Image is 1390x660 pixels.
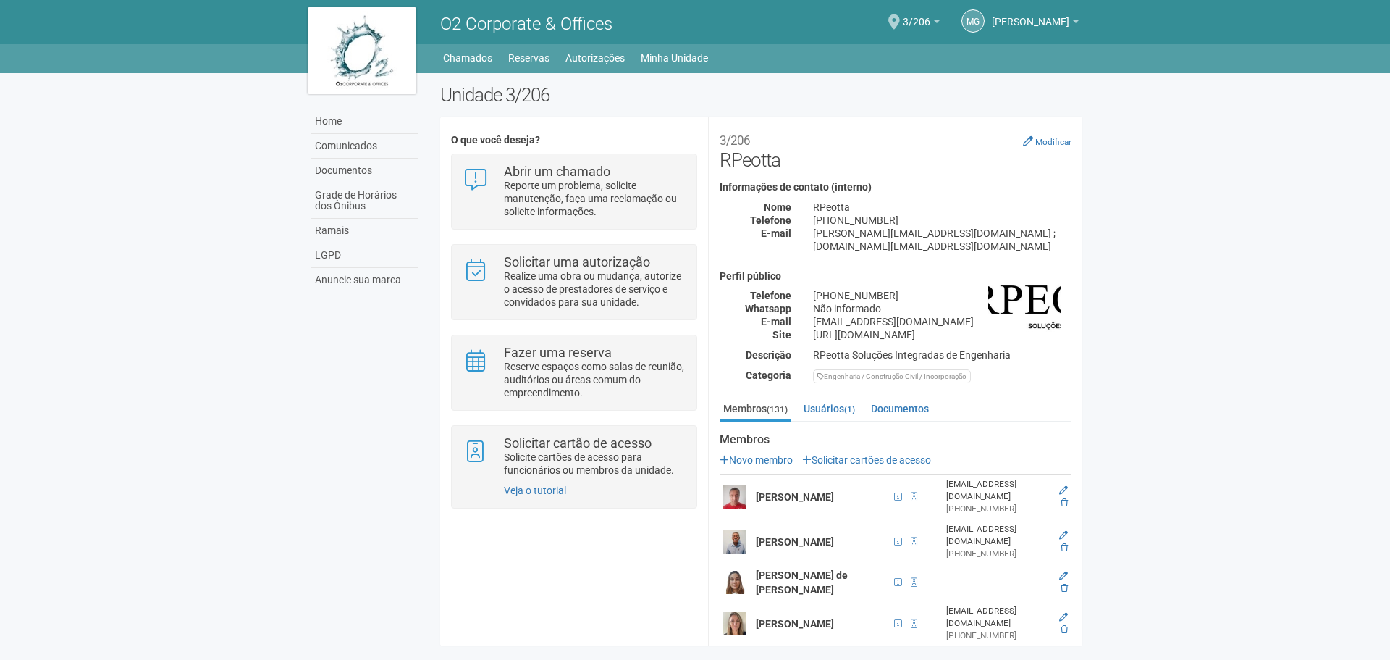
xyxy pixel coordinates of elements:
img: logo.jpg [308,7,416,94]
a: Excluir membro [1061,498,1068,508]
a: Minha Unidade [641,48,708,68]
strong: Site [772,329,791,341]
strong: Telefone [750,290,791,301]
span: 3/206 [903,2,930,28]
p: Reporte um problema, solicite manutenção, faça uma reclamação ou solicite informações. [504,179,686,218]
strong: [PERSON_NAME] [756,618,834,630]
span: O2 Corporate & Offices [440,14,612,34]
p: Realize uma obra ou mudança, autorize o acesso de prestadores de serviço e convidados para sua un... [504,270,686,309]
strong: [PERSON_NAME] [756,536,834,548]
a: Editar membro [1059,612,1068,622]
div: [PHONE_NUMBER] [946,548,1050,560]
strong: Abrir um chamado [504,164,610,179]
strong: Membros [720,433,1071,446]
strong: Fazer uma reserva [504,345,612,360]
a: Solicitar uma autorização Realize uma obra ou mudança, autorize o acesso de prestadores de serviç... [463,256,685,309]
div: [PHONE_NUMBER] [946,630,1050,642]
strong: E-mail [761,227,791,239]
a: Excluir membro [1061,625,1068,635]
div: RPeotta Soluções Integradas de Engenharia [802,348,1082,362]
a: LGPD [311,243,418,268]
a: Grade de Horários dos Ônibus [311,183,418,219]
a: Autorizações [565,48,625,68]
a: [PERSON_NAME] [992,18,1079,30]
span: Monica Guedes [992,2,1069,28]
a: Veja o tutorial [504,485,566,496]
small: 3/206 [720,133,750,148]
div: Não informado [802,302,1082,315]
h2: RPeotta [720,128,1071,171]
a: Home [311,109,418,134]
div: [PHONE_NUMBER] [802,289,1082,302]
a: Anuncie sua marca [311,268,418,292]
p: Reserve espaços como salas de reunião, auditórios ou áreas comum do empreendimento. [504,360,686,399]
div: [EMAIL_ADDRESS][DOMAIN_NAME] [946,605,1050,630]
a: Solicitar cartão de acesso Solicite cartões de acesso para funcionários ou membros da unidade. [463,437,685,477]
strong: Solicitar cartão de acesso [504,435,652,451]
small: (131) [767,404,788,414]
strong: Solicitar uma autorização [504,254,650,270]
a: 3/206 [903,18,940,30]
a: Editar membro [1059,571,1068,581]
a: Documentos [311,159,418,183]
div: [PERSON_NAME][EMAIL_ADDRESS][DOMAIN_NAME] ; [DOMAIN_NAME][EMAIL_ADDRESS][DOMAIN_NAME] [802,227,1082,253]
a: Novo membro [720,454,793,466]
a: MG [961,9,985,33]
a: Fazer uma reserva Reserve espaços como salas de reunião, auditórios ou áreas comum do empreendime... [463,346,685,399]
img: user.png [723,612,746,635]
h2: Unidade 3/206 [440,84,1082,106]
a: Editar membro [1059,530,1068,540]
img: user.png [723,485,746,509]
strong: Whatsapp [745,303,791,314]
img: user.png [723,530,746,554]
a: Documentos [867,398,932,419]
a: Reservas [508,48,549,68]
strong: Descrição [746,349,791,361]
div: [PHONE_NUMBER] [802,214,1082,227]
strong: Categoria [746,369,791,381]
img: user.png [723,571,746,594]
strong: [PERSON_NAME] [756,491,834,503]
a: Usuários(1) [800,398,859,419]
a: Editar membro [1059,485,1068,496]
h4: O que você deseja? [451,135,696,146]
div: [EMAIL_ADDRESS][DOMAIN_NAME] [946,523,1050,548]
div: [EMAIL_ADDRESS][DOMAIN_NAME] [802,315,1082,328]
div: [URL][DOMAIN_NAME] [802,328,1082,341]
div: [PHONE_NUMBER] [946,503,1050,515]
h4: Informações de contato (interno) [720,182,1071,193]
a: Membros(131) [720,398,791,422]
img: business.png [988,271,1061,343]
a: Comunicados [311,134,418,159]
div: RPeotta [802,201,1082,214]
strong: Nome [764,201,791,213]
div: Engenharia / Construção Civil / Incorporação [813,369,971,383]
strong: Telefone [750,214,791,226]
strong: E-mail [761,316,791,327]
a: Abrir um chamado Reporte um problema, solicite manutenção, faça uma reclamação ou solicite inform... [463,165,685,218]
a: Excluir membro [1061,543,1068,553]
div: [EMAIL_ADDRESS][DOMAIN_NAME] [946,478,1050,503]
a: Modificar [1023,135,1071,147]
small: Modificar [1035,137,1071,147]
a: Chamados [443,48,492,68]
a: Ramais [311,219,418,243]
a: Solicitar cartões de acesso [802,454,931,466]
small: (1) [844,404,855,414]
h4: Perfil público [720,271,1071,282]
p: Solicite cartões de acesso para funcionários ou membros da unidade. [504,451,686,477]
a: Excluir membro [1061,583,1068,593]
strong: [PERSON_NAME] de [PERSON_NAME] [756,569,848,596]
